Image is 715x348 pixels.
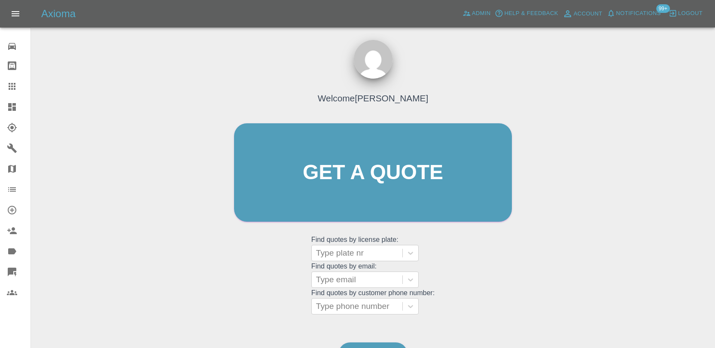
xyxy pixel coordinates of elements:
[560,7,605,21] a: Account
[5,3,26,24] button: Open drawer
[311,289,435,314] grid: Find quotes by customer phone number:
[678,9,703,18] span: Logout
[666,7,705,20] button: Logout
[311,236,435,261] grid: Find quotes by license plate:
[354,40,392,79] img: ...
[41,7,76,21] h5: Axioma
[234,123,512,222] a: Get a quote
[318,92,428,105] h4: Welcome [PERSON_NAME]
[656,4,670,13] span: 99+
[574,9,602,19] span: Account
[472,9,491,18] span: Admin
[460,7,493,20] a: Admin
[605,7,663,20] button: Notifications
[504,9,558,18] span: Help & Feedback
[311,263,435,288] grid: Find quotes by email:
[616,9,661,18] span: Notifications
[493,7,560,20] button: Help & Feedback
